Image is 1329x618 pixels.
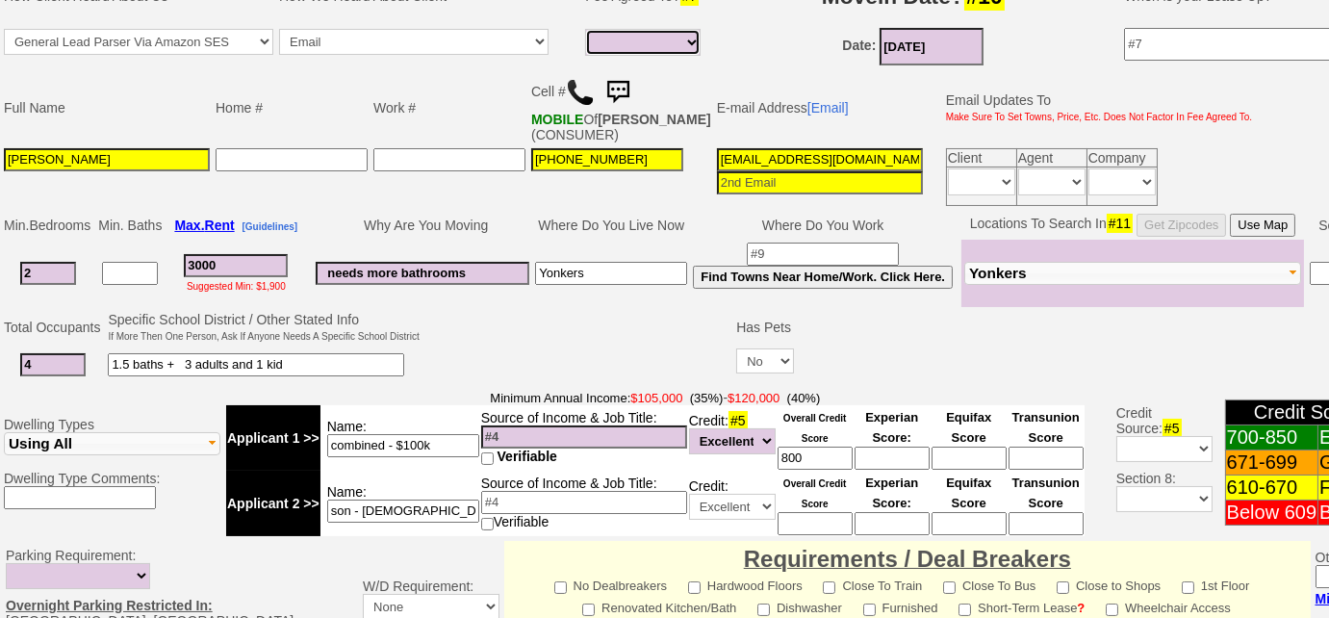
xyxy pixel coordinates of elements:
button: Yonkers [964,262,1301,285]
i: Changes Made: [DATE] 14:50:00 (Originally: [DATE] 14:50:30) 227 (Originally: 0) [77,124,527,175]
td: Email Updates To [932,70,1256,145]
input: #1 [20,262,76,285]
input: Hardwood Floors [688,581,701,594]
img: sms.png [599,73,637,112]
input: #8 [535,262,687,285]
td: Agent [1016,148,1086,167]
input: Ask Customer: Do You Know Your Transunion Credit Score [1009,512,1084,535]
input: 1st Floor [1182,581,1194,594]
input: Ask Customer: Do You Know Your Overall Credit Score [778,447,853,470]
span: #5 [728,411,748,430]
b: CSC Wireless, LLC [531,112,583,127]
td: Company [1086,148,1157,167]
a: [Guidelines] [242,218,297,233]
font: Overall Credit Score [783,478,847,509]
td: 671-699 [1225,451,1317,476]
td: Specific School District / Other Stated Info [105,309,422,346]
b: [Guidelines] [242,221,297,232]
input: Ask Customer: Do You Know Your Overall Credit Score [778,512,853,535]
font: 13 hours Ago [1,18,63,29]
td: E-mail Address [714,70,926,145]
span: Yonkers [969,265,1027,281]
font: MOBILE [531,112,583,127]
td: Applicant 2 >> [226,471,320,536]
button: Find Towns Near Home/Work. Click Here. [693,266,953,289]
b: Status Timestamp: [77,142,215,158]
input: #4 [481,491,687,514]
b: Date: [842,38,876,53]
label: Close to Shops [1057,573,1161,595]
input: 1st Email - Question #0 [717,148,923,171]
td: Applicant 1 >> [226,405,320,471]
font: $105,000 [630,391,682,405]
input: Ask Customer: Do You Know Your Equifax Credit Score [932,447,1007,470]
label: No Dealbreakers [554,573,668,595]
td: 610-670 [1225,476,1317,501]
b: Assigned To Agent: [77,159,221,175]
label: Dishwasher [757,595,842,617]
td: Total Occupants [1,309,105,346]
font: [DATE] [1,67,33,78]
td: Dwelling Types Dwelling Type Comments: [1,387,223,539]
a: ? [1077,601,1085,615]
td: Why Are You Moving [313,211,532,240]
input: Ask Customer: Do You Know Your Equifax Credit Score [932,512,1007,535]
input: #4 [481,425,687,449]
font: [DATE] [1,234,33,245]
td: Source of Income & Job Title: [480,405,688,471]
input: No Dealbreakers [554,581,567,594]
span: Using All [9,435,72,451]
a: [Email] [807,100,849,116]
span: #11 [1107,214,1133,233]
td: Credit: [688,405,777,471]
label: Close To Train [823,573,922,595]
td: Client [946,148,1016,167]
td: Where Do You Work [690,211,956,240]
label: Furnished [863,595,938,617]
td: 700-850 [1225,425,1317,451]
td: Min. Baths [95,211,165,240]
font: If More Then One Person, Ask If Anyone Needs A Specific School District [108,331,419,342]
b: [DATE] [1,1,63,30]
button: Using All [4,432,220,455]
font: Experian Score: [865,410,918,445]
td: Credit Source: Section 8: [1087,387,1215,539]
td: Home # [213,70,371,145]
font: $120,000 [728,391,780,405]
i: Client Placed Back Into Up-For-Grabs List As Neglected For 72 Hours [77,31,552,47]
font: Transunion Score [1012,410,1080,445]
b: [DATE] [1,217,52,245]
input: Close to Shops [1057,581,1069,594]
u: Overnight Parking Restricted In: [6,598,213,613]
span: Bedrooms [29,218,90,233]
span: #5 [1163,419,1182,438]
button: Get Zipcodes [1137,214,1226,237]
button: Use Map [1230,214,1295,237]
input: #9 [747,243,899,266]
font: Minimum Annual Income: [490,391,723,405]
input: Close To Train [823,581,835,594]
td: Credit: [688,471,777,536]
img: call.png [566,78,595,107]
input: Short-Term Lease? [958,604,971,616]
td: Has Pets [733,309,797,346]
td: Work # [371,70,528,145]
input: Renovated Kitchen/Bath [582,604,595,616]
label: Renovated Kitchen/Bath [582,595,736,617]
font: (35%) [690,391,724,405]
span: Rent [205,218,235,233]
td: Name: [320,471,480,536]
label: Short-Term Lease [958,595,1085,617]
label: 1st Floor [1182,573,1250,595]
td: Where Do You Live Now [532,211,690,240]
font: Experian Score: [865,476,918,510]
td: Below 609 [1225,501,1317,526]
td: Min. [1,211,95,240]
td: Full Name [1,70,213,145]
input: #3 [184,254,288,277]
input: Furnished [863,604,876,616]
font: Equifax Score [946,410,991,445]
label: Hardwood Floors [688,573,803,595]
b: Max. [174,218,234,233]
